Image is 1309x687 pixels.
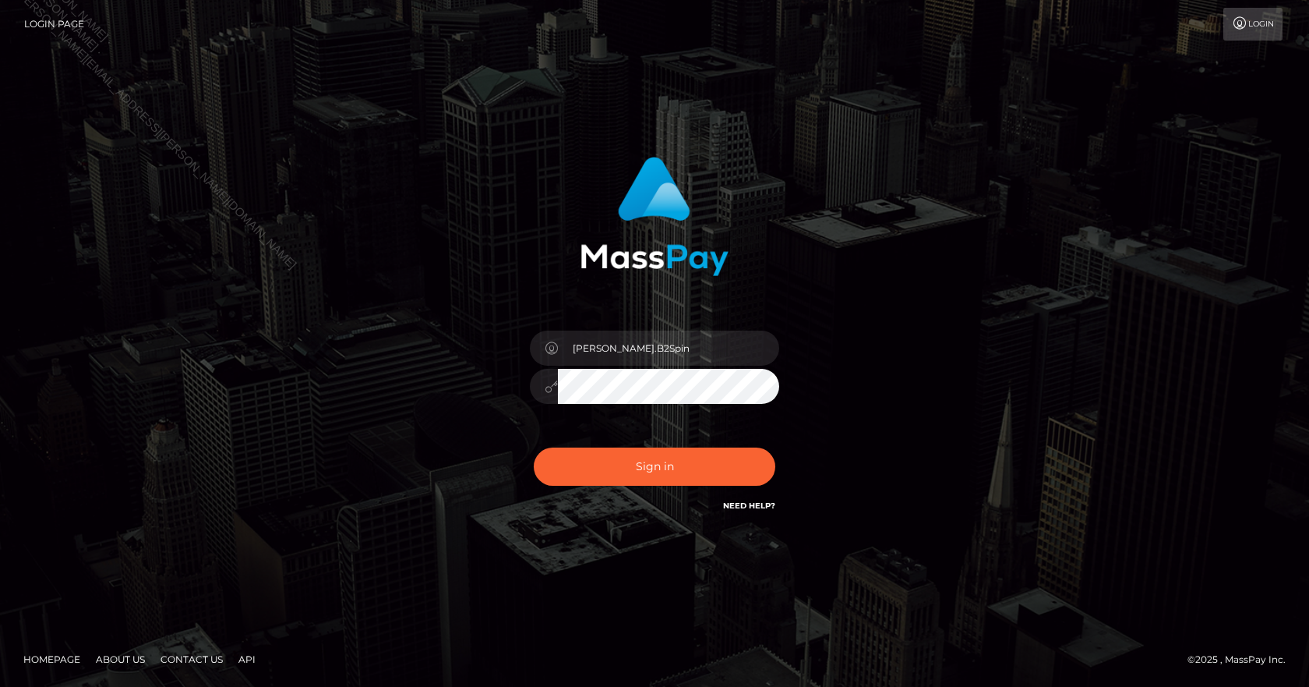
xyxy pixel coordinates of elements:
[534,448,775,486] button: Sign in
[24,8,84,41] a: Login Page
[154,647,229,671] a: Contact Us
[1223,8,1283,41] a: Login
[558,331,779,366] input: Username...
[232,647,262,671] a: API
[1187,651,1297,668] div: © 2025 , MassPay Inc.
[723,501,775,511] a: Need Help?
[17,647,86,671] a: Homepage
[90,647,151,671] a: About Us
[580,157,729,276] img: MassPay Login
